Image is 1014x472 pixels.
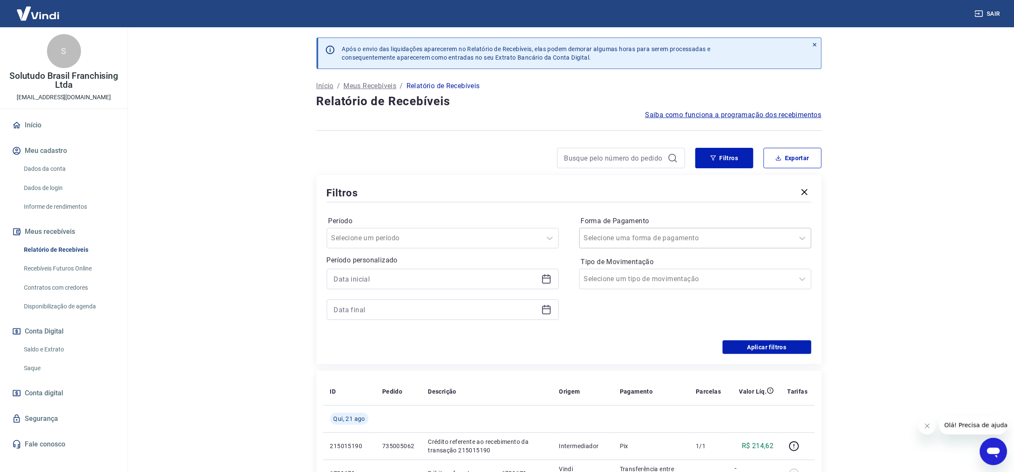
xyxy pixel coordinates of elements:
p: Após o envio das liquidações aparecerem no Relatório de Recebíveis, elas podem demorar algumas ho... [342,45,711,62]
p: R$ 214,62 [742,441,774,451]
p: 735005062 [382,442,415,450]
span: Olá! Precisa de ajuda? [5,6,72,13]
img: Vindi [10,0,66,26]
p: Intermediador [559,442,606,450]
button: Aplicar filtros [723,340,811,354]
a: Saque [20,360,117,377]
a: Saiba como funciona a programação dos recebimentos [645,110,822,120]
a: Início [317,81,334,91]
p: / [337,81,340,91]
input: Busque pelo número do pedido [564,152,664,164]
p: Solutudo Brasil Franchising Ltda [7,72,121,89]
a: Segurança [10,409,117,428]
a: Recebíveis Futuros Online [20,260,117,277]
a: Disponibilização de agenda [20,298,117,315]
span: Conta digital [25,387,63,399]
input: Data inicial [334,273,538,285]
a: Dados da conta [20,160,117,178]
h5: Filtros [327,186,358,200]
a: Início [10,116,117,135]
button: Conta Digital [10,322,117,341]
p: Pagamento [620,387,653,396]
button: Meu cadastro [10,141,117,160]
p: Origem [559,387,580,396]
input: Data final [334,303,538,316]
h4: Relatório de Recebíveis [317,93,822,110]
iframe: Fechar mensagem [919,417,936,435]
button: Filtros [695,148,753,168]
button: Exportar [764,148,822,168]
iframe: Mensagem da empresa [939,416,1007,435]
p: 215015190 [330,442,369,450]
button: Sair [973,6,1004,22]
label: Forma de Pagamento [581,216,810,226]
p: Descrição [428,387,457,396]
p: Crédito referente ao recebimento da transação 215015190 [428,437,546,455]
a: Saldo e Extrato [20,341,117,358]
p: Pix [620,442,682,450]
a: Relatório de Recebíveis [20,241,117,259]
label: Tipo de Movimentação [581,257,810,267]
p: Período personalizado [327,255,559,265]
span: Qui, 21 ago [334,414,365,423]
a: Meus Recebíveis [343,81,396,91]
p: Valor Líq. [739,387,767,396]
p: 1/1 [696,442,721,450]
p: Pedido [382,387,402,396]
a: Fale conosco [10,435,117,454]
p: ID [330,387,336,396]
a: Informe de rendimentos [20,198,117,216]
p: [EMAIL_ADDRESS][DOMAIN_NAME] [17,93,111,102]
p: Tarifas [787,387,808,396]
p: Relatório de Recebíveis [407,81,480,91]
a: Conta digital [10,384,117,403]
a: Contratos com credores [20,279,117,296]
iframe: Botão para abrir a janela de mensagens [980,438,1007,465]
label: Período [328,216,557,226]
a: Dados de login [20,179,117,197]
button: Meus recebíveis [10,222,117,241]
p: Parcelas [696,387,721,396]
div: S [47,34,81,68]
p: / [400,81,403,91]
